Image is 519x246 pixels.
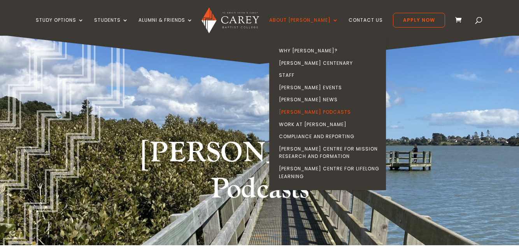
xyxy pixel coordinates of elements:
[271,118,388,131] a: Work at [PERSON_NAME]
[94,17,128,36] a: Students
[393,13,445,28] a: Apply Now
[271,130,388,143] a: Compliance and Reporting
[271,45,388,57] a: Why [PERSON_NAME]?
[271,57,388,69] a: [PERSON_NAME] Centenary
[269,17,338,36] a: About [PERSON_NAME]
[202,7,259,33] img: Carey Baptist College
[271,163,388,182] a: [PERSON_NAME] Centre for Lifelong Learning
[271,106,388,118] a: [PERSON_NAME] Podcasts
[36,17,84,36] a: Study Options
[114,135,405,211] h1: [PERSON_NAME] Podcasts
[139,17,193,36] a: Alumni & Friends
[271,69,388,81] a: Staff
[271,81,388,94] a: [PERSON_NAME] Events
[271,143,388,163] a: [PERSON_NAME] Centre for Mission Research and Formation
[271,94,388,106] a: [PERSON_NAME] News
[349,17,383,36] a: Contact Us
